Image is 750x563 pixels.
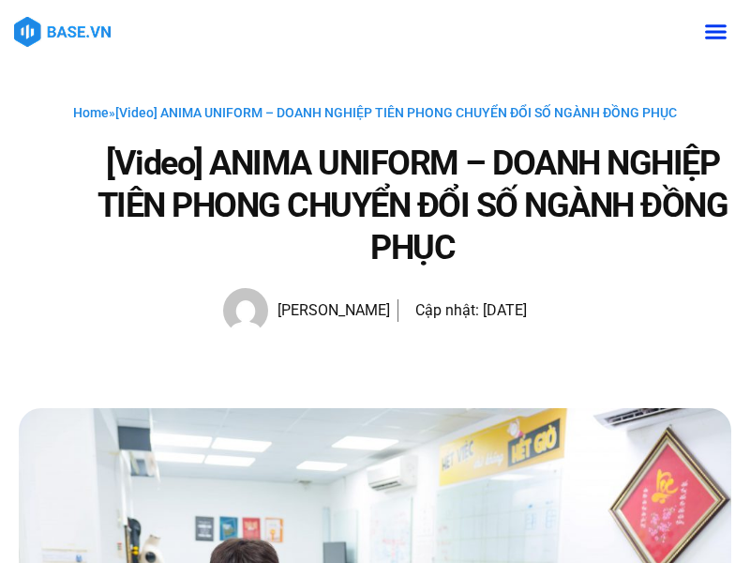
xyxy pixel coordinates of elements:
a: Picture of Hạnh Hoàng [PERSON_NAME] [223,288,390,333]
span: [PERSON_NAME] [268,297,390,324]
div: Menu Toggle [697,14,733,50]
time: [DATE] [483,301,527,319]
h1: [Video] ANIMA UNIFORM – DOANH NGHIỆP TIÊN PHONG CHUYỂN ĐỔI SỐ NGÀNH ĐỒNG PHỤC [94,143,731,269]
img: Picture of Hạnh Hoàng [223,288,268,333]
span: » [73,105,677,120]
span: [Video] ANIMA UNIFORM – DOANH NGHIỆP TIÊN PHONG CHUYỂN ĐỔI SỐ NGÀNH ĐỒNG PHỤC [115,105,677,120]
a: Home [73,105,109,120]
span: Cập nhật: [415,301,479,319]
